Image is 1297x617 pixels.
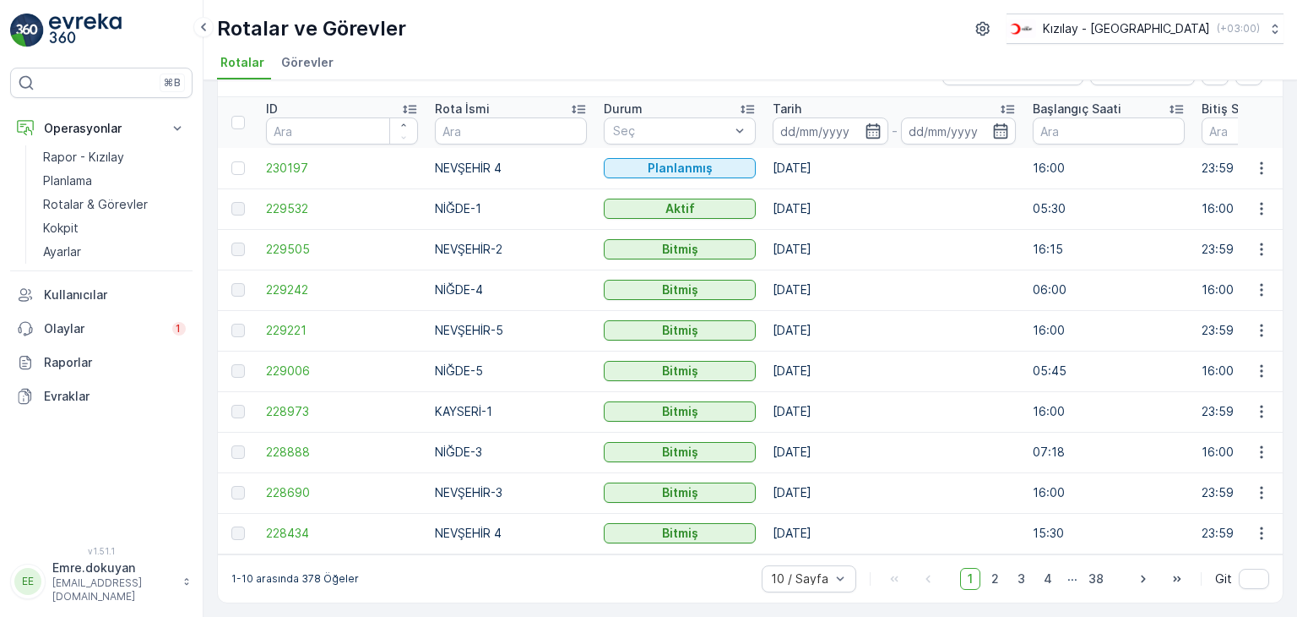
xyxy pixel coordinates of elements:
p: Bitmiş [662,322,698,339]
td: [DATE] [764,148,1024,188]
div: Toggle Row Selected [231,324,245,337]
a: Ayarlar [36,240,193,264]
button: Bitmiş [604,401,756,422]
p: NEVŞEHİR-5 [435,322,587,339]
p: NEVŞEHİR-2 [435,241,587,258]
input: Ara [435,117,587,145]
p: 16:00 [1033,484,1185,501]
button: Aktif [604,199,756,219]
a: Kokpit [36,216,193,240]
button: EEEmre.dokuyan[EMAIL_ADDRESS][DOMAIN_NAME] [10,560,193,603]
a: Rotalar & Görevler [36,193,193,216]
a: Rapor - Kızılay [36,145,193,169]
p: ⌘B [164,76,181,90]
a: 228690 [266,484,418,501]
input: Ara [266,117,418,145]
span: Görevler [281,54,334,71]
input: dd/mm/yyyy [773,117,888,145]
p: 16:00 [1033,322,1185,339]
div: Toggle Row Selected [231,161,245,175]
a: 228888 [266,444,418,461]
p: 16:00 [1033,403,1185,420]
a: 229532 [266,200,418,217]
p: 1-10 arasında 378 Öğeler [231,572,359,586]
td: [DATE] [764,432,1024,472]
input: Ara [1033,117,1185,145]
p: Evraklar [44,388,186,405]
span: 2 [984,568,1007,590]
div: Toggle Row Selected [231,405,245,418]
span: 228973 [266,403,418,420]
div: EE [14,568,41,595]
p: Bitmiş [662,525,698,542]
a: 229006 [266,363,418,379]
span: 229242 [266,281,418,298]
p: Rota İsmi [435,101,490,117]
p: Planlanmış [648,160,713,177]
div: Toggle Row Selected [231,243,245,256]
p: Operasyonlar [44,120,159,137]
p: Emre.dokuyan [52,560,174,576]
button: Kızılay - [GEOGRAPHIC_DATA](+03:00) [1007,14,1283,44]
p: Tarih [773,101,801,117]
a: Kullanıcılar [10,278,193,312]
button: Bitmiş [604,280,756,300]
p: Bitmiş [662,403,698,420]
p: Bitmiş [662,444,698,461]
a: 229505 [266,241,418,258]
p: Kullanıcılar [44,287,186,303]
p: 05:30 [1033,200,1185,217]
img: logo_light-DOdMpM7g.png [49,14,122,47]
td: [DATE] [764,472,1024,513]
p: Bitmiş [662,484,698,501]
p: NEVŞEHİR-3 [435,484,587,501]
p: Bitmiş [662,241,698,258]
div: Toggle Row Selected [231,486,245,500]
img: k%C4%B1z%C4%B1lay_D5CCths_t1JZB0k.png [1007,19,1036,38]
button: Bitmiş [604,483,756,503]
td: [DATE] [764,513,1024,554]
a: 230197 [266,160,418,177]
p: 16:15 [1033,241,1185,258]
td: [DATE] [764,229,1024,270]
p: 1 [176,322,182,336]
a: Olaylar1 [10,312,193,346]
p: 07:18 [1033,444,1185,461]
a: Raporlar [10,346,193,379]
div: Toggle Row Selected [231,445,245,459]
input: dd/mm/yyyy [901,117,1017,145]
p: Seç [613,123,730,139]
p: Aktif [665,200,695,217]
p: - [892,121,898,141]
p: Rotalar & Görevler [43,196,148,213]
p: ( +03:00 ) [1217,22,1260,35]
td: [DATE] [764,391,1024,432]
div: Toggle Row Selected [231,283,245,297]
p: 15:30 [1033,525,1185,542]
p: ... [1067,568,1077,590]
td: [DATE] [764,188,1024,229]
p: Rapor - Kızılay [43,149,124,166]
p: Ayarlar [43,243,81,260]
td: [DATE] [764,351,1024,391]
p: Durum [604,101,643,117]
button: Planlanmış [604,158,756,178]
p: [EMAIL_ADDRESS][DOMAIN_NAME] [52,576,174,603]
td: [DATE] [764,310,1024,351]
div: Toggle Row Selected [231,364,245,378]
a: Evraklar [10,379,193,413]
span: 1 [960,568,980,590]
img: logo [10,14,44,47]
p: Bitiş Saati [1202,101,1261,117]
p: 06:00 [1033,281,1185,298]
a: 228434 [266,525,418,542]
p: NEVŞEHİR 4 [435,160,587,177]
span: Git [1215,571,1232,587]
span: 38 [1081,568,1111,590]
p: Bitmiş [662,281,698,298]
span: 4 [1036,568,1060,590]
